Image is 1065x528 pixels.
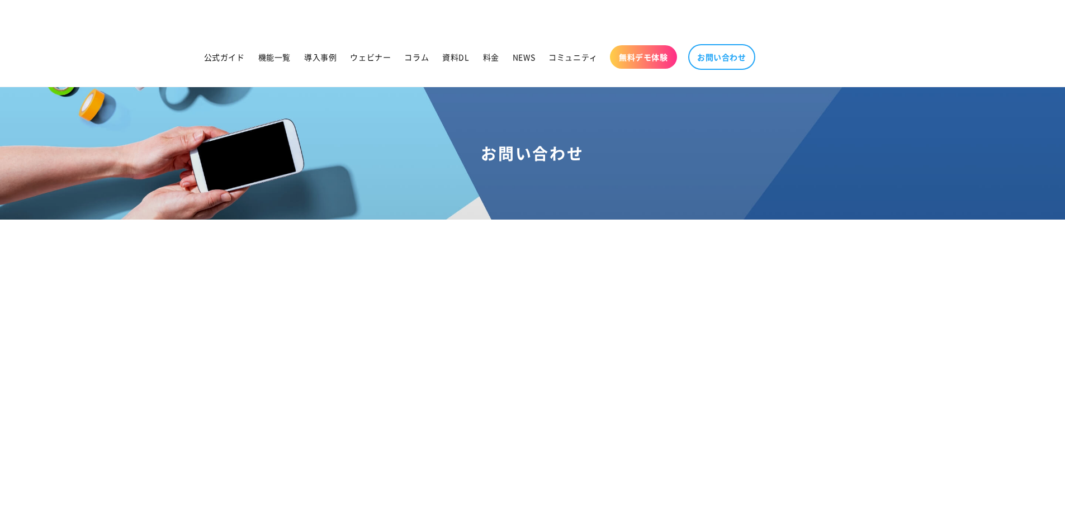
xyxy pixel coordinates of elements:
[483,52,499,62] span: 料金
[688,44,755,70] a: お問い合わせ
[442,52,469,62] span: 資料DL
[258,52,291,62] span: 機能一覧
[297,45,343,69] a: 導入事例
[476,45,506,69] a: 料金
[436,45,476,69] a: 資料DL
[697,52,746,62] span: お問い合わせ
[513,52,535,62] span: NEWS
[204,52,245,62] span: 公式ガイド
[404,52,429,62] span: コラム
[542,45,604,69] a: コミュニティ
[252,45,297,69] a: 機能一覧
[197,45,252,69] a: 公式ガイド
[619,52,668,62] span: 無料デモ体験
[610,45,677,69] a: 無料デモ体験
[350,52,391,62] span: ウェビナー
[13,143,1052,163] h1: お問い合わせ
[304,52,337,62] span: 導入事例
[397,45,436,69] a: コラム
[506,45,542,69] a: NEWS
[548,52,598,62] span: コミュニティ
[343,45,397,69] a: ウェビナー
